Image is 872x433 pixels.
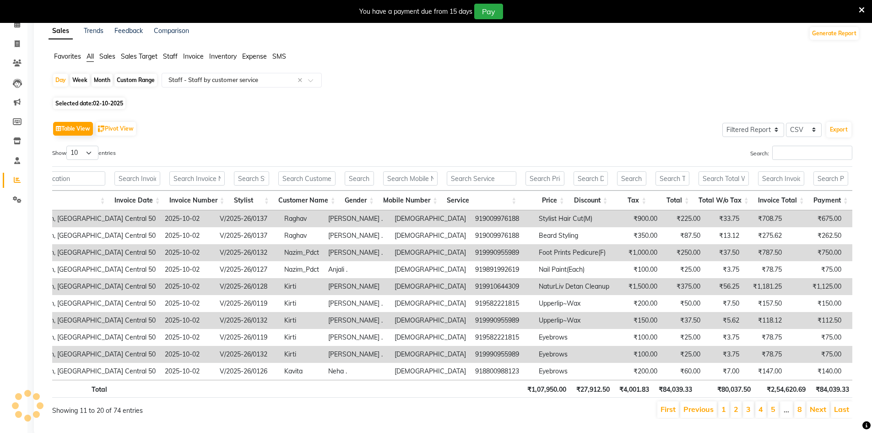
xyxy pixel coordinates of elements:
td: ₹262.50 [786,227,846,244]
td: ₹50.00 [662,295,705,312]
input: Search Stylist [234,171,269,186]
th: Stylist: activate to sort column ascending [229,191,274,210]
td: ₹25.00 [662,261,705,278]
td: ₹708.75 [744,210,786,227]
span: 02-10-2025 [93,100,123,107]
input: Search Invoice Number [169,171,225,186]
input: Search Payment [813,171,848,186]
span: All [87,52,94,60]
th: Payment: activate to sort column ascending [809,191,853,210]
td: ₹750.00 [786,244,846,261]
td: ₹37.50 [662,312,705,329]
a: 4 [758,405,763,414]
th: Customer Name: activate to sort column ascending [274,191,340,210]
a: Last [834,405,849,414]
th: Invoice Number: activate to sort column ascending [165,191,229,210]
td: Anjali . [324,261,390,278]
span: Expense [242,52,267,60]
td: Looks Salon, [GEOGRAPHIC_DATA] Central 50 [14,227,160,244]
td: ₹787.50 [744,244,786,261]
a: Trends [84,27,103,35]
a: 2 [734,405,738,414]
td: [PERSON_NAME] . [324,346,390,363]
td: 2025-10-02 [160,210,215,227]
td: [DEMOGRAPHIC_DATA] [390,329,471,346]
td: V/2025-26/0137 [215,210,280,227]
input: Search Mobile Number [383,171,438,186]
a: Sales [49,23,73,39]
td: ₹275.62 [744,227,786,244]
td: ₹900.00 [614,210,662,227]
td: V/2025-26/0132 [215,244,280,261]
button: Pay [474,4,503,19]
th: ₹4,001.83 [614,380,654,398]
td: 2025-10-02 [160,261,215,278]
td: 919582221815 [471,295,534,312]
td: Looks Salon, [GEOGRAPHIC_DATA] Central 50 [14,244,160,261]
th: ₹84,039.33 [654,380,697,398]
td: ₹1,500.00 [614,278,662,295]
a: 8 [797,405,802,414]
td: ₹112.50 [786,312,846,329]
td: ₹200.00 [614,363,662,380]
td: [PERSON_NAME] . [324,244,390,261]
select: Showentries [66,146,98,160]
td: 919990955989 [471,244,534,261]
button: Export [826,122,851,137]
td: Raghav [280,227,324,244]
span: Clear all [298,76,305,85]
td: 2025-10-02 [160,312,215,329]
th: Location: activate to sort column ascending [14,191,110,210]
div: Week [70,74,90,87]
td: ₹118.12 [744,312,786,329]
td: [DEMOGRAPHIC_DATA] [390,278,471,295]
div: Day [53,74,68,87]
td: [DEMOGRAPHIC_DATA] [390,363,471,380]
td: ₹147.00 [744,363,786,380]
td: [PERSON_NAME] . [324,295,390,312]
td: Kirti [280,312,324,329]
th: Invoice Date: activate to sort column ascending [110,191,165,210]
td: 919582221815 [471,329,534,346]
input: Search Discount [574,171,608,186]
td: ₹5.62 [705,312,744,329]
td: Upperlip~Wax [534,312,614,329]
input: Search Total W/o Tax [699,171,749,186]
th: Total [14,380,112,398]
a: Next [810,405,826,414]
label: Search: [750,146,852,160]
td: Nazim_Pdct [280,261,324,278]
td: Kirti [280,329,324,346]
td: Foot Prints Pedicure(F) [534,244,614,261]
th: ₹80,037.50 [697,380,755,398]
td: Looks Salon, [GEOGRAPHIC_DATA] Central 50 [14,210,160,227]
td: Raghav [280,210,324,227]
td: ₹7.00 [705,363,744,380]
td: ₹1,125.00 [786,278,846,295]
th: ₹84,039.33 [810,380,854,398]
td: ₹150.00 [786,295,846,312]
td: [DEMOGRAPHIC_DATA] [390,244,471,261]
td: ₹157.50 [744,295,786,312]
td: 2025-10-02 [160,295,215,312]
td: 2025-10-02 [160,244,215,261]
th: Mobile Number: activate to sort column ascending [379,191,442,210]
td: Looks Salon, [GEOGRAPHIC_DATA] Central 50 [14,363,160,380]
td: ₹100.00 [614,329,662,346]
div: Showing 11 to 20 of 74 entries [52,400,378,416]
input: Search Gender [345,171,374,186]
td: Kirti [280,278,324,295]
td: Kirti [280,295,324,312]
td: 2025-10-02 [160,227,215,244]
td: ₹75.00 [786,261,846,278]
td: NaturLiv Detan Cleanup [534,278,614,295]
span: SMS [272,52,286,60]
a: 5 [771,405,775,414]
td: [PERSON_NAME] . [324,329,390,346]
td: ₹25.00 [662,346,705,363]
th: Price: activate to sort column ascending [521,191,569,210]
input: Search Customer Name [278,171,336,186]
td: Neha . [324,363,390,380]
td: 2025-10-02 [160,346,215,363]
td: [DEMOGRAPHIC_DATA] [390,261,471,278]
